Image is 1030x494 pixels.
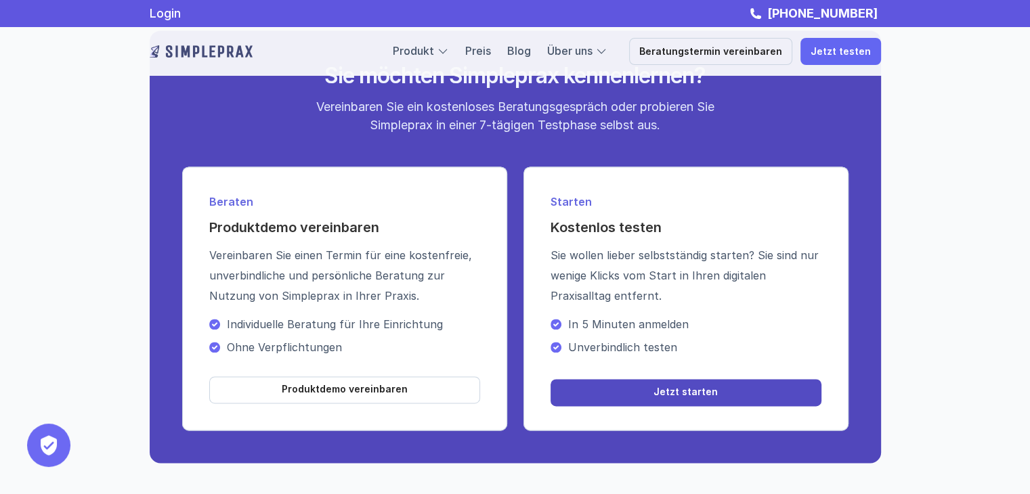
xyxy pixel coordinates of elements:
p: Unverbindlich testen [568,340,821,354]
p: Jetzt testen [811,46,871,58]
p: Beraten [209,194,480,210]
a: Produkt [393,44,434,58]
p: Vereinbaren Sie ein kostenloses Beratungsgespräch oder probieren Sie Simpleprax in einer 7-tägige... [303,97,727,134]
a: [PHONE_NUMBER] [764,6,881,20]
p: Beratungstermin vereinbaren [639,46,782,58]
strong: [PHONE_NUMBER] [767,6,878,20]
a: Blog [507,44,531,58]
p: Individuelle Beratung für Ihre Einrichtung [227,317,480,331]
a: Über uns [547,44,593,58]
h4: Produktdemo vereinbaren [209,218,480,237]
h4: Kostenlos testen [551,218,821,237]
p: Sie wollen lieber selbstständig starten? Sie sind nur wenige Klicks vom Start in Ihren digitalen ... [551,245,821,306]
a: Preis [465,44,491,58]
a: Jetzt testen [800,38,881,65]
p: In 5 Minuten anmelden [568,317,821,331]
a: Jetzt starten [551,379,821,406]
a: Produktdemo vereinbaren [209,376,480,403]
p: Jetzt starten [653,386,718,398]
h2: Sie möchten Simpleprax kennenlernen? [261,63,769,89]
p: Produktdemo vereinbaren [282,384,408,395]
a: Login [150,6,181,20]
p: Ohne Verpflichtungen [227,340,480,354]
p: Starten [551,194,821,210]
a: Beratungstermin vereinbaren [629,38,792,65]
p: Vereinbaren Sie einen Termin für eine kostenfreie, unverbindliche und persönliche Beratung zur Nu... [209,245,480,306]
